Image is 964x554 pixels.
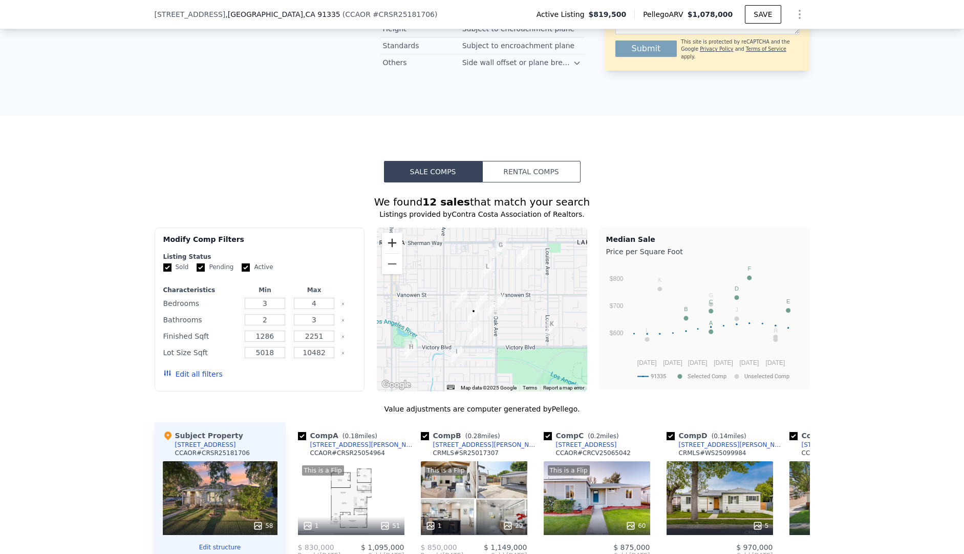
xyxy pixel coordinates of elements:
span: ( miles) [461,433,504,440]
text: B [684,306,688,312]
div: 6915 Yarmouth Ave [482,261,493,279]
button: Sale Comps [384,161,482,182]
div: This site is protected by reCAPTCHA and the Google and apply. [681,38,799,60]
span: $ 830,000 [298,543,334,551]
button: Edit structure [163,543,277,551]
button: Clear [341,351,345,355]
text: [DATE] [739,359,759,366]
div: Bathrooms [163,313,239,327]
a: [STREET_ADDRESS][PERSON_NAME] [421,441,540,449]
label: Pending [197,263,233,272]
div: Others [383,57,462,68]
div: Bedrooms [163,296,239,311]
div: Comp D [667,430,751,441]
div: Comp C [544,430,623,441]
div: CRMLS # WS25099984 [679,449,746,457]
div: Characteristics [163,286,239,294]
div: 17642 Lemay St [495,295,506,312]
span: $ 1,149,000 [484,543,527,551]
div: CCAOR # CRSR25181706 [175,449,250,457]
a: Terms (opens in new tab) [523,385,537,391]
button: Clear [341,318,345,322]
text: [DATE] [663,359,682,366]
button: Edit all filters [163,369,223,379]
text: G [709,292,713,298]
span: 0.14 [714,433,727,440]
div: Max [292,286,337,294]
div: Comp B [421,430,504,441]
div: 5 [753,521,769,531]
text: J [735,306,738,313]
div: 29 [503,521,523,531]
div: Subject Property [163,430,243,441]
text: H [773,327,777,334]
a: [STREET_ADDRESS][PERSON_NAME] [667,441,785,449]
text: E [786,298,789,304]
div: Finished Sqft [163,329,239,343]
div: [STREET_ADDRESS] [802,441,863,449]
div: [STREET_ADDRESS][PERSON_NAME] [433,441,540,449]
a: Report a map error [543,385,584,391]
text: I [775,325,776,331]
text: [DATE] [688,359,707,366]
text: $600 [609,330,623,337]
button: Show Options [789,4,810,25]
div: Subject to encroachment plane [462,40,577,51]
div: CCAOR # CRCV25065042 [556,449,631,457]
div: CCAOR # CRSR25054964 [310,449,385,457]
button: Zoom out [382,254,402,274]
div: This is a Flip [302,465,344,476]
text: 91335 [651,373,666,380]
div: 6449 Graves Ave [546,319,558,336]
text: $700 [609,302,623,310]
div: 17949 Archwood St [456,290,467,307]
span: 0.18 [345,433,359,440]
img: Google [379,378,413,392]
div: A chart. [606,259,803,387]
div: 18324 Sylvan St [405,342,417,359]
span: Pellego ARV [643,9,688,19]
div: Median Sale [606,234,803,244]
text: Unselected Comp [744,373,789,380]
span: $ 970,000 [736,543,773,551]
div: This is a Flip [425,465,467,476]
span: 0.28 [467,433,481,440]
button: SAVE [745,5,781,24]
span: $ 875,000 [613,543,650,551]
div: [STREET_ADDRESS] [556,441,617,449]
div: 1 [425,521,442,531]
div: 6417 Jamieson Ave [469,325,481,343]
div: We found that match your search [155,195,810,209]
text: D [735,285,739,292]
input: Sold [163,263,172,272]
div: [STREET_ADDRESS][PERSON_NAME] [310,441,417,449]
div: Standards [383,40,462,51]
text: [DATE] [714,359,733,366]
div: Listing Status [163,253,356,261]
div: 6542 Zelzah Ave [468,306,479,323]
div: 60 [626,521,646,531]
span: $ 1,095,000 [361,543,404,551]
span: Map data ©2025 Google [461,385,517,391]
span: $819,500 [589,9,627,19]
span: CCAOR [345,10,371,18]
div: 6623 White Oak Ave [488,299,499,317]
a: Open this area in Google Maps (opens a new window) [379,378,413,392]
div: Side wall offset or plane break required for walls >14 ft high and >45 ft long [462,57,573,68]
div: 7063 Jellico Ave [495,240,506,257]
button: Keyboard shortcuts [447,385,454,389]
span: ( miles) [708,433,751,440]
div: 58 [253,521,273,531]
span: # CRSR25181706 [373,10,435,18]
text: [DATE] [765,359,785,366]
text: $800 [609,275,623,282]
span: $1,078,000 [688,10,733,18]
div: 6655 Balcom Ave [476,293,487,311]
span: $ 850,000 [421,543,457,551]
span: ( miles) [584,433,623,440]
div: Listings provided by Contra Costa Association of Realtors . [155,209,810,219]
span: , CA 91335 [303,10,340,18]
div: 6316 Newcastle Ave [451,346,462,364]
div: Min [242,286,287,294]
input: Active [242,263,250,272]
